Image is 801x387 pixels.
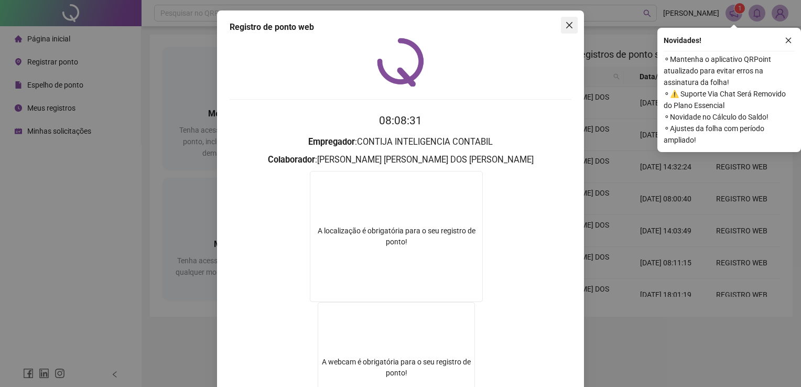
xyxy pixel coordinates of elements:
span: ⚬ Mantenha o aplicativo QRPoint atualizado para evitar erros na assinatura da folha! [664,53,795,88]
button: Close [561,17,578,34]
time: 08:08:31 [379,114,422,127]
h3: : CONTIJA INTELIGENCIA CONTABIL [230,135,571,149]
span: Novidades ! [664,35,701,46]
span: close [785,37,792,44]
h3: : [PERSON_NAME] [PERSON_NAME] DOS [PERSON_NAME] [230,153,571,167]
strong: Colaborador [268,155,315,165]
strong: Empregador [308,137,355,147]
span: ⚬ ⚠️ Suporte Via Chat Será Removido do Plano Essencial [664,88,795,111]
span: close [565,21,573,29]
span: ⚬ Ajustes da folha com período ampliado! [664,123,795,146]
span: ⚬ Novidade no Cálculo do Saldo! [664,111,795,123]
div: A localização é obrigatória para o seu registro de ponto! [310,225,482,248]
img: QRPoint [377,38,424,87]
div: Registro de ponto web [230,21,571,34]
